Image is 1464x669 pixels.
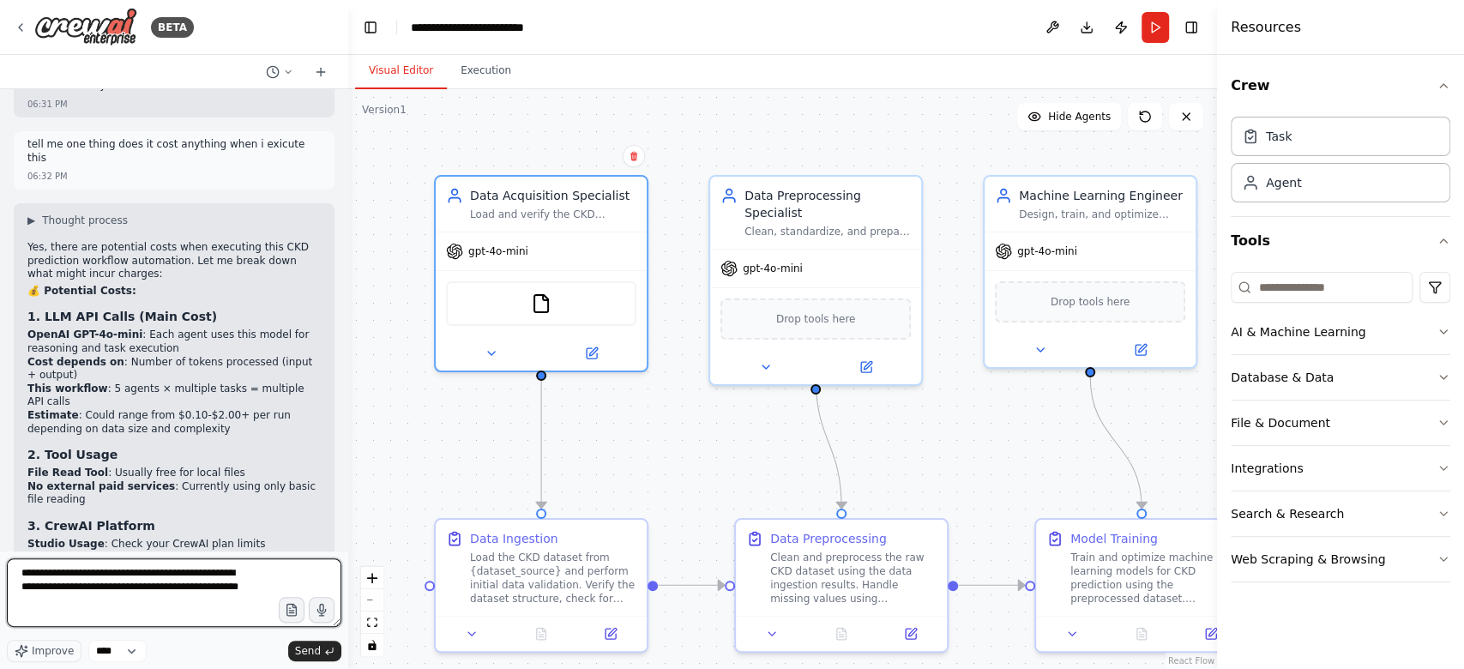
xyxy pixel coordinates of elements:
[468,244,528,258] span: gpt-4o-mini
[27,170,68,183] div: 06:32 PM
[27,538,321,551] li: : Check your CrewAI plan limits
[27,538,105,550] strong: Studio Usage
[27,383,321,409] li: : 5 agents × multiple tasks = multiple API calls
[1231,460,1303,477] div: Integrations
[805,624,878,644] button: No output available
[27,310,217,323] strong: 1. LLM API Calls (Main Cost)
[1051,293,1130,310] span: Drop tools here
[708,175,923,386] div: Data Preprocessing SpecialistClean, standardize, and prepare the raw CKD dataset for machine lear...
[1231,505,1344,522] div: Search & Research
[362,103,407,117] div: Version 1
[770,551,937,606] div: Clean and preprocess the raw CKD dataset using the data ingestion results. Handle missing values ...
[658,576,725,594] g: Edge from b18a694a-4109-4ffc-85dc-0fbd3c921260 to ad6b7b18-b790-46cd-9e79-636ea5c2f808
[770,530,887,547] div: Data Preprocessing
[1017,103,1121,130] button: Hide Agents
[27,285,136,297] strong: 💰 Potential Costs:
[1231,217,1450,265] button: Tools
[543,343,640,364] button: Open in side panel
[27,98,68,111] div: 06:31 PM
[1231,537,1450,582] button: Web Scraping & Browsing
[295,644,321,658] span: Send
[27,241,321,281] p: Yes, there are potential costs when executing this CKD prediction workflow automation. Let me bre...
[1092,340,1189,360] button: Open in side panel
[1048,110,1111,124] span: Hide Agents
[1231,323,1365,341] div: AI & Machine Learning
[1168,656,1214,666] a: React Flow attribution
[358,15,383,39] button: Hide left sidebar
[505,624,578,644] button: No output available
[1019,208,1185,221] div: Design, train, and optimize machine learning models for CKD prediction using the cleaned dataset,...
[447,53,525,89] button: Execution
[27,328,142,341] strong: OpenAI GPT-4o-mini
[1231,17,1301,38] h4: Resources
[1181,624,1240,644] button: Open in side panel
[470,208,636,221] div: Load and verify the CKD dataset from local files or external sources, ensuring data integrity and...
[623,145,645,167] button: Delete node
[1070,530,1158,547] div: Model Training
[288,641,341,661] button: Send
[259,62,300,82] button: Switch to previous chat
[807,377,850,509] g: Edge from 69b4a1f0-0622-428e-b091-d781104d57c0 to ad6b7b18-b790-46cd-9e79-636ea5c2f808
[361,567,383,656] div: React Flow controls
[743,262,803,275] span: gpt-4o-mini
[279,597,304,623] button: Upload files
[355,53,447,89] button: Visual Editor
[1231,401,1450,445] button: File & Document
[27,409,79,421] strong: Estimate
[744,225,911,238] div: Clean, standardize, and prepare the raw CKD dataset for machine learning by handling missing valu...
[361,612,383,634] button: fit view
[27,383,108,395] strong: This workflow
[361,634,383,656] button: toggle interactivity
[1231,310,1450,354] button: AI & Machine Learning
[1231,551,1385,568] div: Web Scraping & Browsing
[27,480,175,492] strong: No external paid services
[470,187,636,204] div: Data Acquisition Specialist
[411,19,569,36] nav: breadcrumb
[34,8,137,46] img: Logo
[1106,624,1178,644] button: No output available
[27,448,117,461] strong: 2. Tool Usage
[1081,377,1150,509] g: Edge from d8081068-de3e-4f25-9906-9fc5a05cfb3d to 3349358d-5d9c-459b-a336-20861a85ffe9
[27,214,128,227] button: ▶Thought process
[1266,128,1292,145] div: Task
[958,576,1025,594] g: Edge from ad6b7b18-b790-46cd-9e79-636ea5c2f808 to 3349358d-5d9c-459b-a336-20861a85ffe9
[1017,244,1077,258] span: gpt-4o-mini
[744,187,911,221] div: Data Preprocessing Specialist
[7,640,81,662] button: Improve
[27,409,321,436] li: : Could range from $0.10-$2.00+ per run depending on data size and complexity
[470,530,558,547] div: Data Ingestion
[27,356,124,368] strong: Cost depends on
[881,624,940,644] button: Open in side panel
[309,597,334,623] button: Click to speak your automation idea
[581,624,640,644] button: Open in side panel
[27,356,321,383] li: : Number of tokens processed (input + output)
[307,62,334,82] button: Start a new chat
[734,518,949,653] div: Data PreprocessingClean and preprocess the raw CKD dataset using the data ingestion results. Hand...
[27,467,108,479] strong: File Read Tool
[1179,15,1203,39] button: Hide right sidebar
[1070,551,1237,606] div: Train and optimize machine learning models for CKD prediction using the preprocessed dataset. Imp...
[27,519,155,533] strong: 3. CrewAI Platform
[27,214,35,227] span: ▶
[32,644,74,658] span: Improve
[1231,446,1450,491] button: Integrations
[776,310,856,328] span: Drop tools here
[1231,355,1450,400] button: Database & Data
[27,480,321,507] li: : Currently using only basic file reading
[361,567,383,589] button: zoom in
[27,467,321,480] li: : Usually free for local files
[434,175,648,372] div: Data Acquisition SpecialistLoad and verify the CKD dataset from local files or external sources, ...
[1231,369,1334,386] div: Database & Data
[27,328,321,355] li: : Each agent uses this model for reasoning and task execution
[361,589,383,612] button: zoom out
[1231,110,1450,216] div: Crew
[817,357,914,377] button: Open in side panel
[1231,62,1450,110] button: Crew
[42,214,128,227] span: Thought process
[470,551,636,606] div: Load the CKD dataset from {dataset_source} and perform initial data validation. Verify the datase...
[1231,265,1450,596] div: Tools
[151,17,194,38] div: BETA
[1231,491,1450,536] button: Search & Research
[983,175,1197,369] div: Machine Learning EngineerDesign, train, and optimize machine learning models for CKD prediction u...
[1019,187,1185,204] div: Machine Learning Engineer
